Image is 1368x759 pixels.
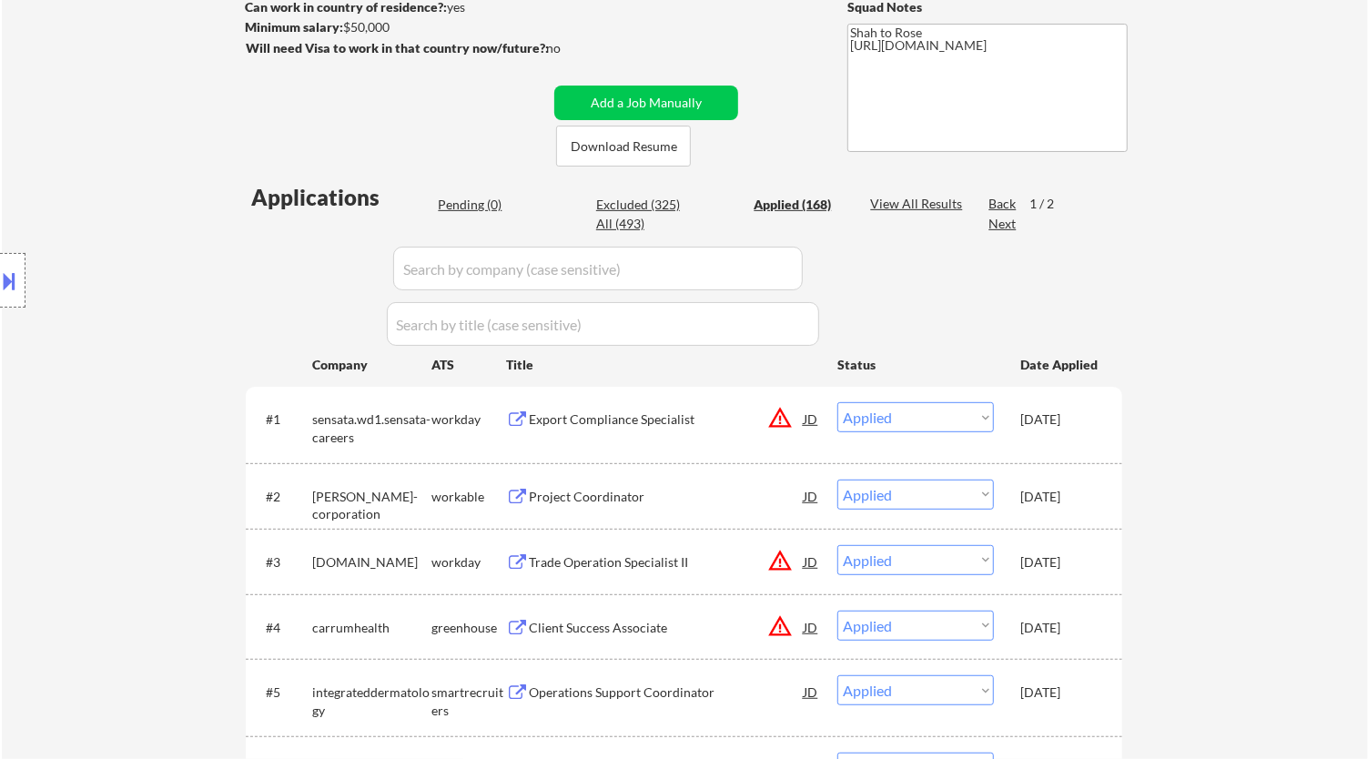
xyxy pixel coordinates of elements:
[506,356,820,374] div: Title
[546,39,598,57] div: no
[438,196,529,214] div: Pending (0)
[431,410,506,429] div: workday
[556,126,691,167] button: Download Resume
[754,196,845,214] div: Applied (168)
[266,488,298,506] div: #2
[802,675,820,708] div: JD
[529,619,804,637] div: Client Success Associate
[1020,410,1100,429] div: [DATE]
[870,195,968,213] div: View All Results
[266,553,298,572] div: #3
[529,488,804,506] div: Project Coordinator
[312,356,431,374] div: Company
[251,187,431,208] div: Applications
[767,613,793,639] button: warning_amber
[767,548,793,573] button: warning_amber
[245,19,343,35] strong: Minimum salary:
[596,196,687,214] div: Excluded (325)
[312,619,431,637] div: carrumhealth
[529,553,804,572] div: Trade Operation Specialist II
[431,683,506,719] div: smartrecruiters
[767,405,793,430] button: warning_amber
[802,402,820,435] div: JD
[266,619,298,637] div: #4
[1020,553,1100,572] div: [DATE]
[529,683,804,702] div: Operations Support Coordinator
[245,18,548,36] div: $50,000
[431,553,506,572] div: workday
[246,40,549,56] strong: Will need Visa to work in that country now/future?:
[266,683,298,702] div: #5
[802,545,820,578] div: JD
[802,480,820,512] div: JD
[431,356,506,374] div: ATS
[393,247,803,290] input: Search by company (case sensitive)
[312,683,431,719] div: integrateddermatology
[1020,356,1100,374] div: Date Applied
[529,410,804,429] div: Export Compliance Specialist
[312,410,431,446] div: sensata.wd1.sensata-careers
[431,619,506,637] div: greenhouse
[431,488,506,506] div: workable
[988,195,1018,213] div: Back
[837,348,994,380] div: Status
[988,215,1018,233] div: Next
[1020,488,1100,506] div: [DATE]
[312,488,431,523] div: [PERSON_NAME]-corporation
[1029,195,1071,213] div: 1 / 2
[1020,683,1100,702] div: [DATE]
[802,611,820,643] div: JD
[387,302,819,346] input: Search by title (case sensitive)
[554,86,738,120] button: Add a Job Manually
[312,553,431,572] div: [DOMAIN_NAME]
[1020,619,1100,637] div: [DATE]
[596,215,687,233] div: All (493)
